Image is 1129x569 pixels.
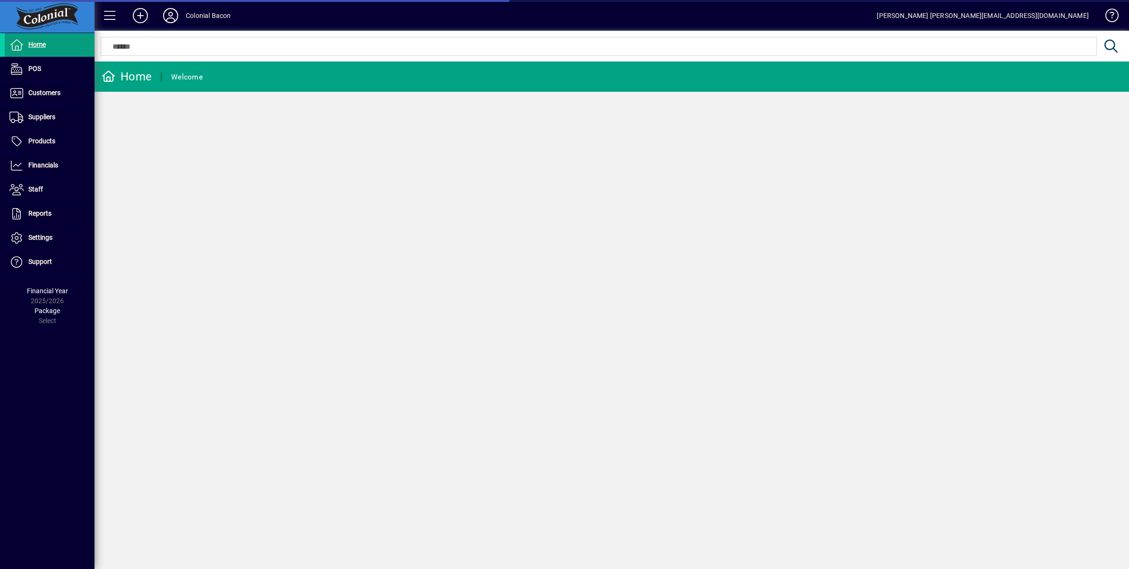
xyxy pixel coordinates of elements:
[877,8,1089,23] div: [PERSON_NAME] [PERSON_NAME][EMAIL_ADDRESS][DOMAIN_NAME]
[5,130,95,153] a: Products
[34,307,60,315] span: Package
[5,154,95,177] a: Financials
[28,65,41,72] span: POS
[5,250,95,274] a: Support
[28,137,55,145] span: Products
[1098,2,1117,33] a: Knowledge Base
[5,105,95,129] a: Suppliers
[28,41,46,48] span: Home
[125,7,155,24] button: Add
[28,89,60,96] span: Customers
[5,81,95,105] a: Customers
[5,202,95,226] a: Reports
[186,8,231,23] div: Colonial Bacon
[28,113,55,121] span: Suppliers
[5,226,95,250] a: Settings
[28,258,52,265] span: Support
[171,70,203,85] div: Welcome
[28,210,52,217] span: Reports
[102,69,152,84] div: Home
[5,57,95,81] a: POS
[5,178,95,201] a: Staff
[28,234,52,241] span: Settings
[28,185,43,193] span: Staff
[28,161,58,169] span: Financials
[27,287,68,295] span: Financial Year
[155,7,186,24] button: Profile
